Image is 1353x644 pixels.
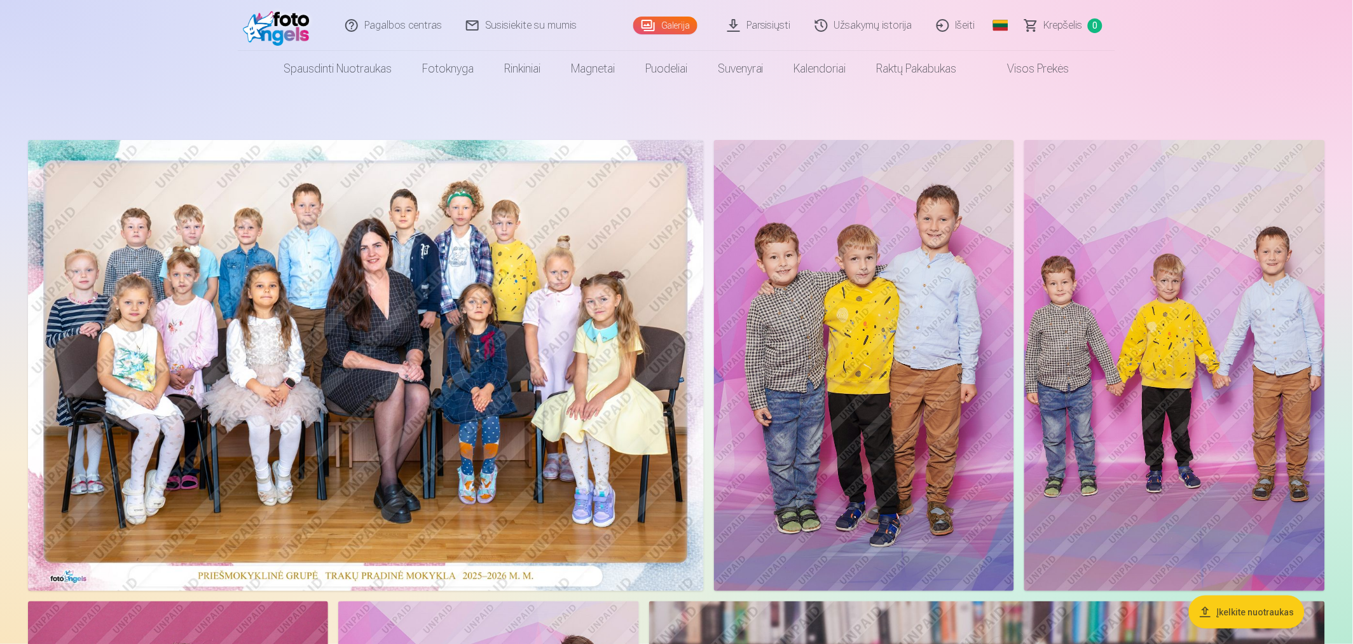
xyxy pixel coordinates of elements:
span: Krepšelis [1044,18,1083,33]
a: Fotoknyga [407,51,489,87]
a: Puodeliai [630,51,703,87]
a: Galerija [633,17,697,34]
a: Raktų pakabukas [862,51,972,87]
span: 0 [1088,18,1102,33]
a: Visos prekės [972,51,1085,87]
a: Magnetai [556,51,630,87]
img: /fa2 [243,5,316,46]
a: Kalendoriai [779,51,862,87]
a: Rinkiniai [489,51,556,87]
button: Įkelkite nuotraukas [1189,596,1305,629]
a: Spausdinti nuotraukas [268,51,407,87]
a: Suvenyrai [703,51,779,87]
